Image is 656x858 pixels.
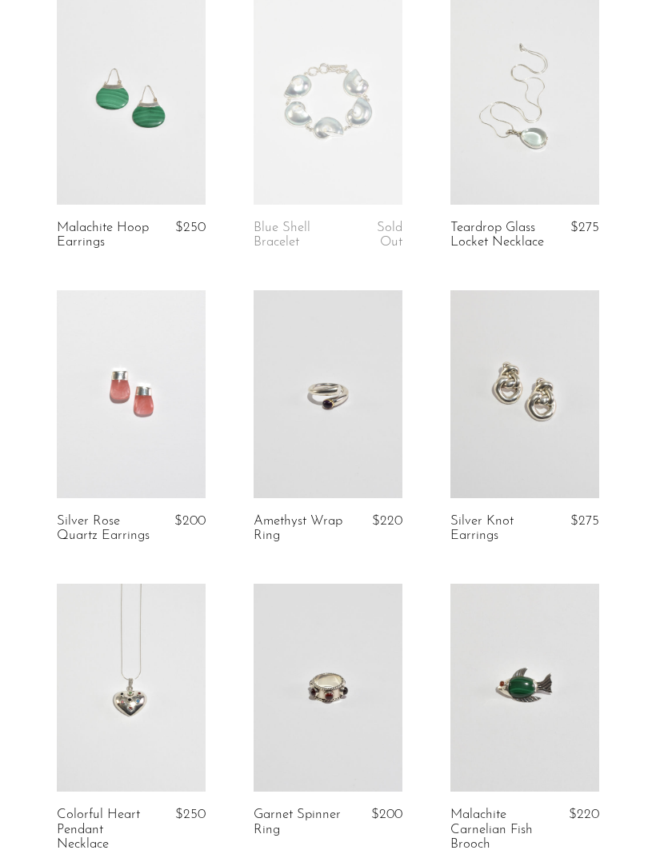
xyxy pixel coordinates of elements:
a: Teardrop Glass Locket Necklace [450,221,545,250]
span: $200 [371,808,402,821]
a: Garnet Spinner Ring [254,808,348,837]
span: $220 [372,514,402,528]
span: $200 [174,514,206,528]
a: Blue Shell Bracelet [254,221,348,250]
span: $250 [175,808,206,821]
a: Silver Knot Earrings [450,514,545,544]
a: Colorful Heart Pendant Necklace [57,808,151,852]
span: $275 [570,514,599,528]
span: Sold Out [377,221,402,249]
a: Malachite Hoop Earrings [57,221,151,250]
span: $275 [570,221,599,234]
span: $220 [569,808,599,821]
a: Silver Rose Quartz Earrings [57,514,151,544]
span: $250 [175,221,206,234]
a: Amethyst Wrap Ring [254,514,348,544]
a: Malachite Carnelian Fish Brooch [450,808,545,852]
